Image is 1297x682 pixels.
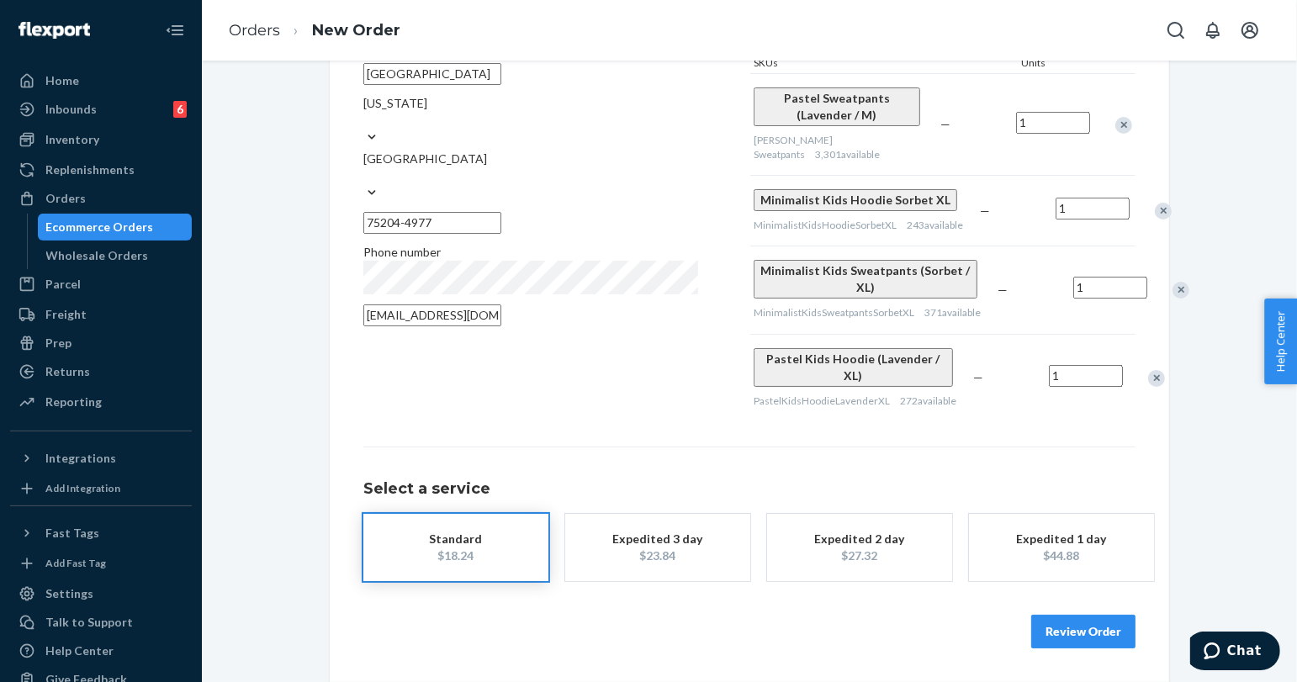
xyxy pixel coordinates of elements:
[10,301,192,328] a: Freight
[45,276,81,293] div: Parcel
[994,531,1129,547] div: Expedited 1 day
[754,348,953,387] button: Pastel Kids Hoodie (Lavender / XL)
[907,219,963,231] span: 243 available
[45,450,116,467] div: Integrations
[363,112,365,129] input: [US_STATE]
[46,219,154,235] div: Ecommerce Orders
[45,525,99,542] div: Fast Tags
[45,190,86,207] div: Orders
[1233,13,1267,47] button: Open account menu
[45,306,87,323] div: Freight
[994,547,1129,564] div: $44.88
[10,520,192,547] button: Fast Tags
[924,306,981,319] span: 371 available
[10,478,192,499] a: Add Integration
[767,352,940,383] span: Pastel Kids Hoodie (Lavender / XL)
[1073,277,1147,299] input: Quantity
[10,358,192,385] a: Returns
[754,260,977,299] button: Minimalist Kids Sweatpants (Sorbet / XL)
[38,242,193,269] a: Wholesale Orders
[10,580,192,607] a: Settings
[1115,117,1132,134] div: Remove Item
[1049,365,1123,387] input: Quantity
[363,514,548,581] button: Standard$18.24
[565,514,750,581] button: Expedited 3 day$23.84
[1018,56,1093,73] div: Units
[754,394,890,407] span: PastelKidsHoodieLavenderXL
[10,96,192,123] a: Inbounds6
[173,101,187,118] div: 6
[754,219,897,231] span: MinimalistKidsHoodieSorbetXL
[1173,282,1189,299] div: Remove Item
[1056,198,1130,219] input: Quantity
[1159,13,1193,47] button: Open Search Box
[45,642,114,659] div: Help Center
[900,394,956,407] span: 272 available
[10,445,192,472] button: Integrations
[10,185,192,212] a: Orders
[10,67,192,94] a: Home
[10,156,192,183] a: Replenishments
[1264,299,1297,384] button: Help Center
[45,131,99,148] div: Inventory
[792,531,927,547] div: Expedited 2 day
[10,330,192,357] a: Prep
[754,189,957,211] button: Minimalist Kids Hoodie Sorbet XL
[45,585,93,602] div: Settings
[363,245,441,259] span: Phone number
[45,614,133,631] div: Talk to Support
[754,306,914,319] span: MinimalistKidsSweatpantsSorbetXL
[38,214,193,241] a: Ecommerce Orders
[10,389,192,415] a: Reporting
[1190,632,1280,674] iframe: Opens a widget where you can chat to one of our agents
[312,21,400,40] a: New Order
[784,91,890,122] span: Pastel Sweatpants (Lavender / M)
[761,263,971,294] span: Minimalist Kids Sweatpants (Sorbet / XL)
[1016,112,1090,134] input: Quantity
[363,212,501,234] input: ZIP Code
[363,481,1136,498] h1: Select a service
[792,547,927,564] div: $27.32
[363,151,700,167] div: [GEOGRAPHIC_DATA]
[590,531,725,547] div: Expedited 3 day
[767,514,952,581] button: Expedited 2 day$27.32
[45,481,120,495] div: Add Integration
[940,117,950,131] span: —
[389,531,523,547] div: Standard
[10,271,192,298] a: Parcel
[969,514,1154,581] button: Expedited 1 day$44.88
[10,126,192,153] a: Inventory
[998,283,1008,297] span: —
[46,247,149,264] div: Wholesale Orders
[45,161,135,178] div: Replenishments
[45,101,97,118] div: Inbounds
[389,547,523,564] div: $18.24
[363,304,501,326] input: Email (Only Required for International)
[19,22,90,39] img: Flexport logo
[10,609,192,636] button: Talk to Support
[45,335,71,352] div: Prep
[1155,203,1172,219] div: Remove Item
[980,204,990,218] span: —
[590,547,725,564] div: $23.84
[45,72,79,89] div: Home
[363,167,365,184] input: [GEOGRAPHIC_DATA]
[750,56,1018,73] div: SKUs
[973,370,983,384] span: —
[45,556,106,570] div: Add Fast Tag
[45,363,90,380] div: Returns
[10,553,192,574] a: Add Fast Tag
[363,95,700,112] div: [US_STATE]
[754,134,833,161] span: [PERSON_NAME] Sweatpants
[158,13,192,47] button: Close Navigation
[229,21,280,40] a: Orders
[760,193,950,207] span: Minimalist Kids Hoodie Sorbet XL
[363,63,501,85] input: City
[10,637,192,664] a: Help Center
[754,87,920,126] button: Pastel Sweatpants (Lavender / M)
[1196,13,1230,47] button: Open notifications
[1031,615,1136,648] button: Review Order
[1148,370,1165,387] div: Remove Item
